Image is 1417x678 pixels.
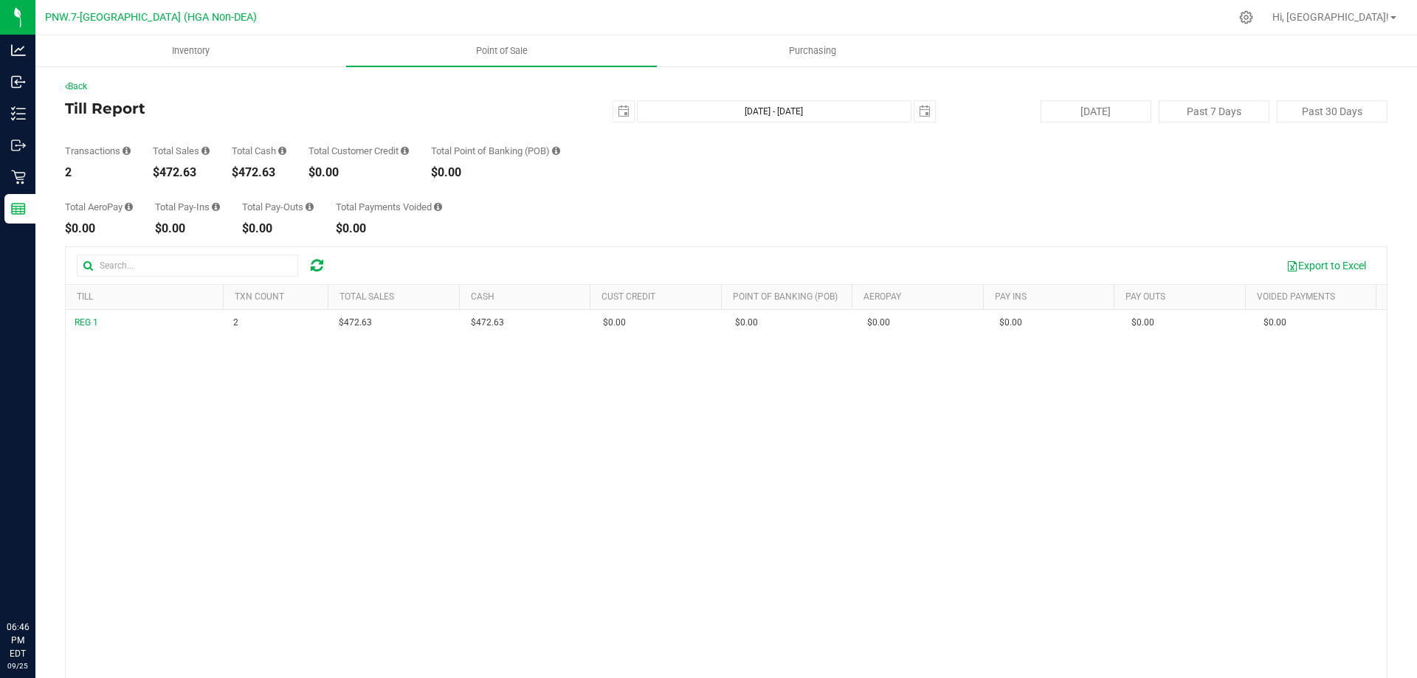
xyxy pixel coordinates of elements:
[306,202,314,212] i: Sum of all cash pay-outs removed from tills within the date range.
[434,202,442,212] i: Sum of all voided payment transaction amounts (excluding tips and transaction fees) within the da...
[232,146,286,156] div: Total Cash
[603,316,626,330] span: $0.00
[11,138,26,153] inline-svg: Outbound
[1041,100,1151,122] button: [DATE]
[235,291,284,302] a: TXN Count
[1272,11,1389,23] span: Hi, [GEOGRAPHIC_DATA]!
[201,146,210,156] i: Sum of all successful, non-voided payment transaction amounts (excluding tips and transaction fee...
[1131,316,1154,330] span: $0.00
[77,255,298,277] input: Search...
[999,316,1022,330] span: $0.00
[613,101,634,122] span: select
[11,170,26,184] inline-svg: Retail
[863,291,901,302] a: AeroPay
[769,44,856,58] span: Purchasing
[657,35,968,66] a: Purchasing
[153,146,210,156] div: Total Sales
[65,81,87,91] a: Back
[471,291,494,302] a: Cash
[65,202,133,212] div: Total AeroPay
[336,223,442,235] div: $0.00
[232,167,286,179] div: $472.63
[65,167,131,179] div: 2
[339,291,394,302] a: Total Sales
[35,35,346,66] a: Inventory
[431,167,560,179] div: $0.00
[1277,100,1387,122] button: Past 30 Days
[45,11,257,24] span: PNW.7-[GEOGRAPHIC_DATA] (HGA Non-DEA)
[65,146,131,156] div: Transactions
[242,223,314,235] div: $0.00
[308,146,409,156] div: Total Customer Credit
[601,291,655,302] a: Cust Credit
[471,316,504,330] span: $472.63
[995,291,1027,302] a: Pay Ins
[155,223,220,235] div: $0.00
[11,75,26,89] inline-svg: Inbound
[11,106,26,121] inline-svg: Inventory
[242,202,314,212] div: Total Pay-Outs
[123,146,131,156] i: Count of all successful payment transactions, possibly including voids, refunds, and cash-back fr...
[65,223,133,235] div: $0.00
[125,202,133,212] i: Sum of all successful AeroPay payment transaction amounts for all purchases in the date range. Ex...
[1125,291,1165,302] a: Pay Outs
[77,291,93,302] a: Till
[11,43,26,58] inline-svg: Analytics
[233,316,238,330] span: 2
[552,146,560,156] i: Sum of the successful, non-voided point-of-banking payment transaction amounts, both via payment ...
[1237,10,1255,24] div: Manage settings
[336,202,442,212] div: Total Payments Voided
[152,44,230,58] span: Inventory
[11,201,26,216] inline-svg: Reports
[733,291,838,302] a: Point of Banking (POB)
[914,101,935,122] span: select
[1277,253,1376,278] button: Export to Excel
[1263,316,1286,330] span: $0.00
[1257,291,1335,302] a: Voided Payments
[308,167,409,179] div: $0.00
[401,146,409,156] i: Sum of all successful, non-voided payment transaction amounts using account credit as the payment...
[7,660,29,671] p: 09/25
[155,202,220,212] div: Total Pay-Ins
[65,100,506,117] h4: Till Report
[7,620,29,660] p: 06:46 PM EDT
[15,560,59,604] iframe: Resource center
[278,146,286,156] i: Sum of all successful, non-voided cash payment transaction amounts (excluding tips and transactio...
[339,316,372,330] span: $472.63
[431,146,560,156] div: Total Point of Banking (POB)
[735,316,758,330] span: $0.00
[75,317,98,328] span: REG 1
[456,44,548,58] span: Point of Sale
[212,202,220,212] i: Sum of all cash pay-ins added to tills within the date range.
[346,35,657,66] a: Point of Sale
[1159,100,1269,122] button: Past 7 Days
[867,316,890,330] span: $0.00
[153,167,210,179] div: $472.63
